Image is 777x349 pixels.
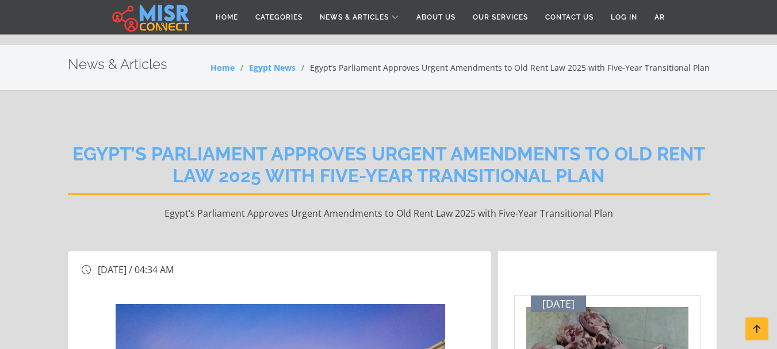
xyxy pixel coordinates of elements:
a: Log in [602,6,646,28]
a: News & Articles [311,6,408,28]
a: AR [646,6,673,28]
h2: News & Articles [68,56,167,73]
img: main.misr_connect [112,3,189,32]
span: [DATE] / 04:34 AM [98,263,174,276]
a: About Us [408,6,464,28]
a: Egypt News [249,62,296,73]
span: [DATE] [542,298,575,310]
span: News & Articles [320,12,389,22]
a: Home [207,6,247,28]
li: Egypt’s Parliament Approves Urgent Amendments to Old Rent Law 2025 with Five-Year Transitional Plan [296,62,710,74]
a: Our Services [464,6,537,28]
a: Home [210,62,235,73]
a: Contact Us [537,6,602,28]
p: Egypt’s Parliament Approves Urgent Amendments to Old Rent Law 2025 with Five-Year Transitional Plan [68,206,710,234]
a: Categories [247,6,311,28]
h2: Egypt’s Parliament Approves Urgent Amendments to Old Rent Law 2025 with Five-Year Transitional Plan [68,143,710,195]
